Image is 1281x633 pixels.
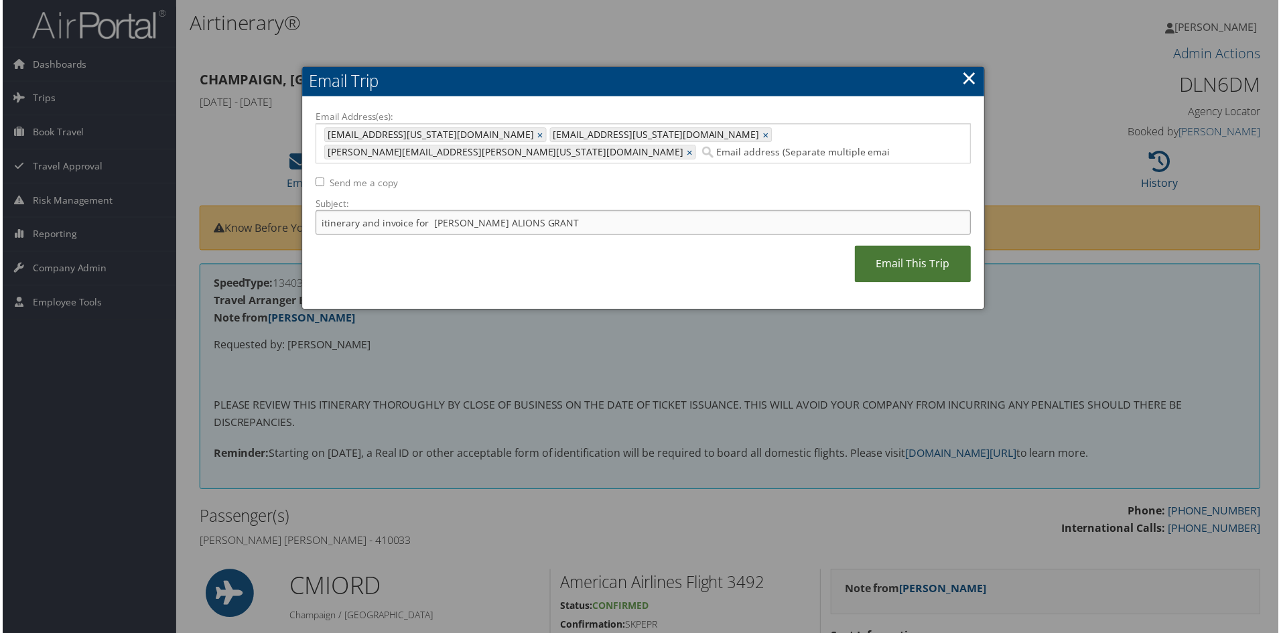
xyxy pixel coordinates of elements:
input: Email address (Separate multiple email addresses with commas) [699,146,900,159]
label: Email Address(es): [314,111,972,124]
a: × [963,65,978,92]
input: Add a short subject for the email [314,211,972,236]
a: Email This Trip [856,247,972,283]
span: [EMAIL_ADDRESS][US_STATE][DOMAIN_NAME] [324,129,533,142]
a: × [763,129,772,142]
a: × [537,129,545,142]
span: [EMAIL_ADDRESS][US_STATE][DOMAIN_NAME] [550,129,760,142]
h2: Email Trip [301,67,986,96]
label: Subject: [314,198,972,211]
span: [PERSON_NAME][EMAIL_ADDRESS][PERSON_NAME][US_STATE][DOMAIN_NAME] [324,146,683,159]
label: Send me a copy [328,177,397,190]
a: × [687,146,695,159]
